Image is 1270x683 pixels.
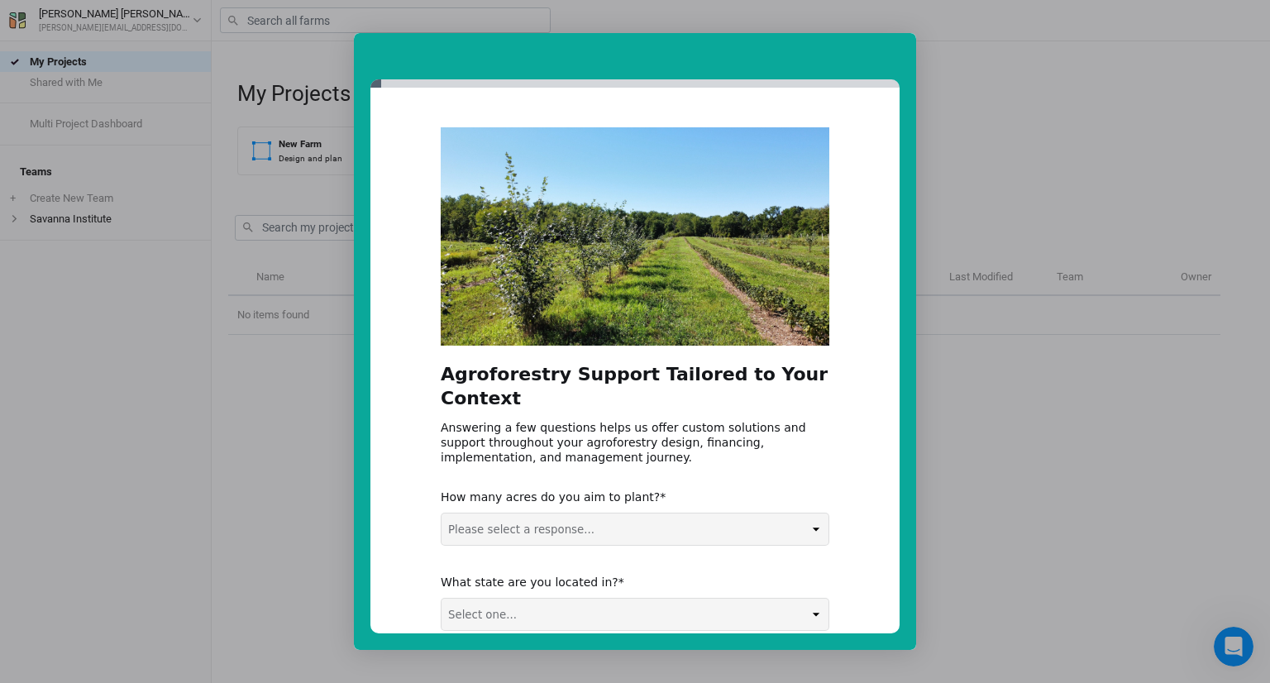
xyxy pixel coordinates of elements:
[441,490,804,504] div: How many acres do you aim to plant?
[441,420,829,466] div: Answering a few questions helps us offer custom solutions and support throughout your agroforestr...
[442,599,828,630] select: Select one...
[441,362,829,419] h2: Agroforestry Support Tailored to Your Context
[441,575,804,590] div: What state are you located in?
[442,513,828,545] select: Please select a response...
